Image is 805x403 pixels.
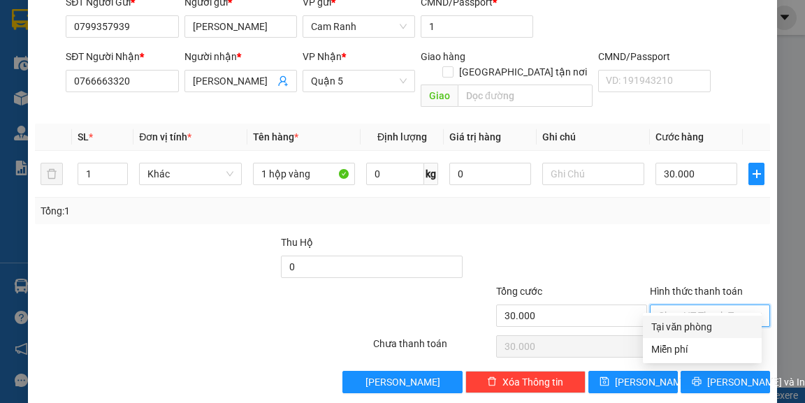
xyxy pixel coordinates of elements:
span: Khác [147,163,233,184]
span: user-add [277,75,289,87]
span: Cước hàng [655,131,704,142]
span: SL [78,131,89,142]
span: Quận 5 [311,71,407,91]
span: [PERSON_NAME] [615,374,690,390]
span: printer [692,376,702,388]
li: (c) 2017 [117,66,192,84]
button: plus [748,163,764,185]
span: [PERSON_NAME] [365,374,440,390]
button: deleteXóa Thông tin [465,371,586,393]
span: [GEOGRAPHIC_DATA] tận nơi [454,64,593,80]
span: kg [424,163,438,185]
div: SĐT Người Nhận [66,49,178,64]
span: Thu Hộ [281,237,313,248]
span: save [600,376,609,388]
input: Dọc đường [458,85,593,107]
span: Định lượng [377,131,427,142]
span: [PERSON_NAME] và In [707,374,805,390]
input: 0 [449,163,531,185]
input: VD: Bàn, Ghế [253,163,356,185]
b: [DOMAIN_NAME] [117,53,192,64]
img: logo.jpg [152,17,185,51]
div: Tổng: 1 [41,203,312,219]
b: Trà Lan Viên - Gửi khách hàng [86,20,138,159]
div: Người nhận [184,49,297,64]
div: CMND/Passport [598,49,711,64]
span: Giao hàng [421,51,465,62]
button: [PERSON_NAME] [342,371,463,393]
span: Giao [421,85,458,107]
span: Tổng cước [496,286,542,297]
div: Chưa thanh toán [372,336,495,360]
button: printer[PERSON_NAME] và In [681,371,770,393]
label: Hình thức thanh toán [650,286,743,297]
button: save[PERSON_NAME] [588,371,678,393]
div: Tại văn phòng [651,319,753,335]
span: Tên hàng [253,131,298,142]
span: VP Nhận [303,51,342,62]
span: delete [487,376,497,388]
span: Xóa Thông tin [502,374,563,390]
div: Miễn phí [651,342,753,357]
span: Đơn vị tính [139,131,191,142]
span: Cam Ranh [311,16,407,37]
th: Ghi chú [537,124,651,151]
span: Giá trị hàng [449,131,501,142]
b: Trà Lan Viên [17,90,51,156]
button: delete [41,163,63,185]
input: Ghi Chú [542,163,645,185]
span: plus [749,168,763,179]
